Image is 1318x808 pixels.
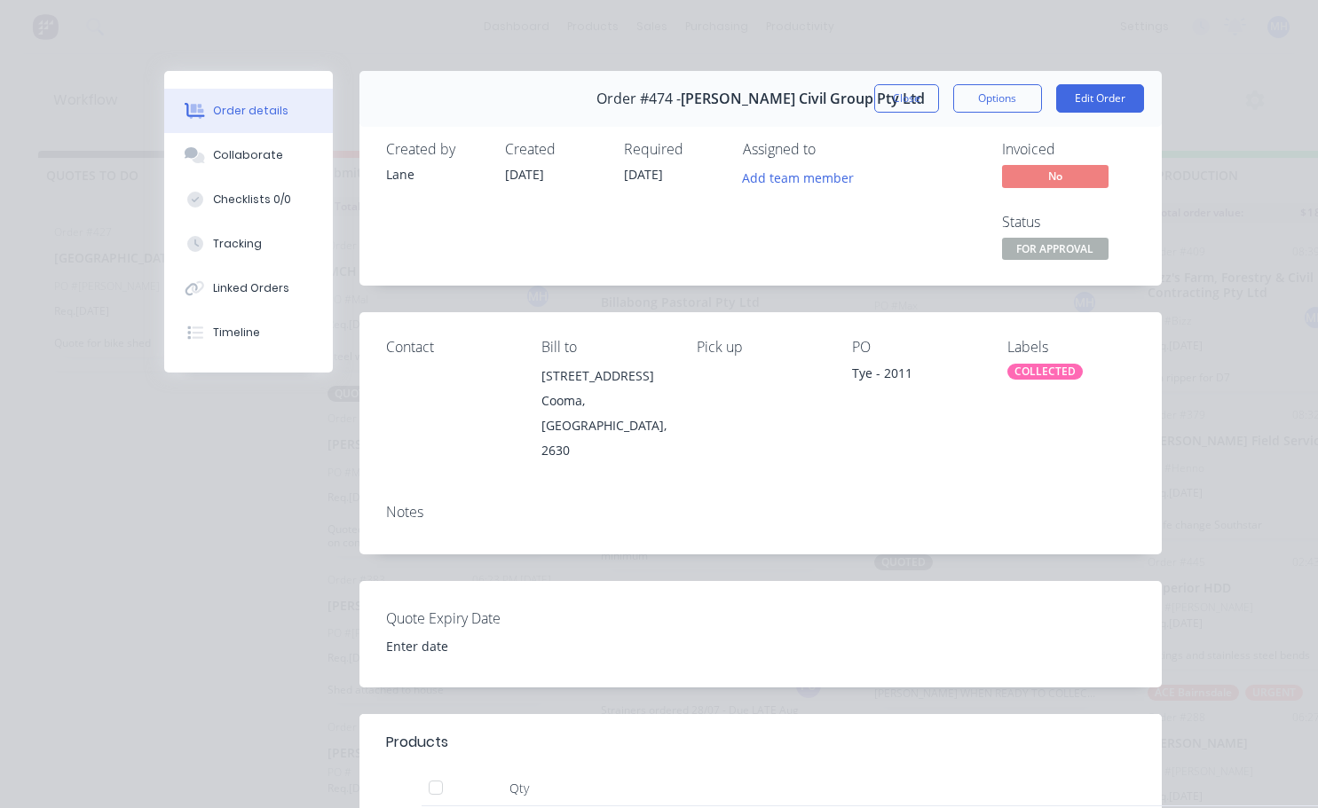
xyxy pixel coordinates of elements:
div: [STREET_ADDRESS] [541,364,668,388]
div: Lane [386,165,484,184]
button: Collaborate [164,133,333,177]
div: Notes [386,504,1135,521]
div: COLLECTED [1007,364,1083,380]
div: Status [1002,214,1135,231]
button: Tracking [164,222,333,266]
div: Pick up [697,339,824,356]
div: Qty [466,771,572,806]
button: Linked Orders [164,266,333,310]
span: FOR APPROVAL [1002,238,1109,260]
iframe: Intercom live chat [1258,748,1300,790]
div: [STREET_ADDRESS]Cooma, [GEOGRAPHIC_DATA], 2630 [541,364,668,463]
div: Tye - 2011 [852,364,979,388]
div: Cooma, [GEOGRAPHIC_DATA], 2630 [541,388,668,463]
span: [DATE] [505,166,544,183]
div: Linked Orders [213,280,289,296]
div: Timeline [213,325,260,341]
div: Required [624,141,722,158]
button: Options [953,84,1042,113]
button: Add team member [743,165,864,189]
div: Order details [213,103,288,119]
button: Order details [164,89,333,133]
div: Checklists 0/0 [213,192,291,208]
div: Created by [386,141,484,158]
span: Order #474 - [596,90,681,107]
div: PO [852,339,979,356]
button: Checklists 0/0 [164,177,333,222]
div: Products [386,732,448,753]
div: Bill to [541,339,668,356]
span: [DATE] [624,166,663,183]
label: Quote Expiry Date [386,608,608,629]
div: Contact [386,339,513,356]
div: Labels [1007,339,1134,356]
div: Assigned to [743,141,920,158]
input: Enter date [374,633,595,660]
button: Close [874,84,939,113]
span: [PERSON_NAME] Civil Group Pty Ltd [681,90,925,107]
div: Collaborate [213,147,283,163]
div: Tracking [213,236,262,252]
div: Created [505,141,603,158]
button: Add team member [732,165,863,189]
button: FOR APPROVAL [1002,238,1109,264]
span: No [1002,165,1109,187]
button: Timeline [164,310,333,355]
div: Invoiced [1002,141,1135,158]
button: Edit Order [1056,84,1144,113]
